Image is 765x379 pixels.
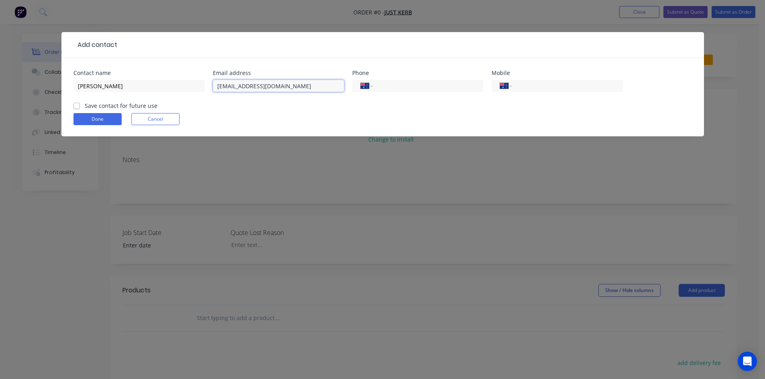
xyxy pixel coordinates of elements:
[131,113,180,125] button: Cancel
[492,70,623,76] div: Mobile
[213,70,344,76] div: Email address
[85,101,157,110] label: Save contact for future use
[73,113,122,125] button: Done
[352,70,483,76] div: Phone
[738,352,757,371] div: Open Intercom Messenger
[73,40,117,50] div: Add contact
[73,70,205,76] div: Contact name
